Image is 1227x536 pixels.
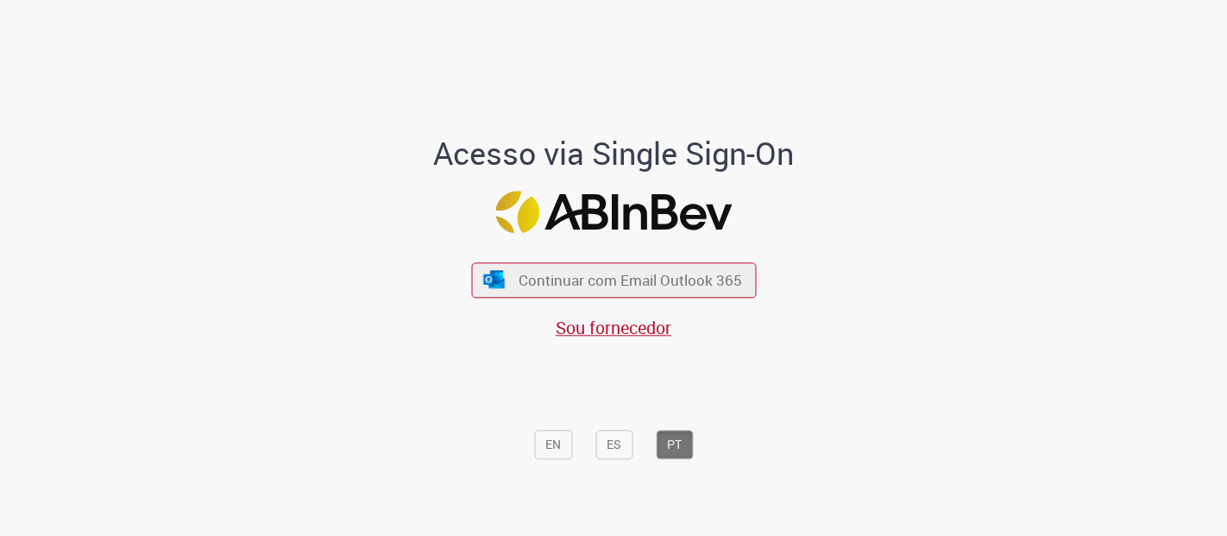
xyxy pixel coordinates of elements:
button: ícone Azure/Microsoft 360 Continuar com Email Outlook 365 [471,262,756,298]
button: ES [595,430,632,459]
img: ícone Azure/Microsoft 360 [482,270,507,288]
img: Logo ABInBev [495,192,732,234]
button: PT [656,430,693,459]
button: EN [534,430,572,459]
h1: Acesso via Single Sign-On [374,136,853,171]
span: Continuar com Email Outlook 365 [519,270,742,290]
a: Sou fornecedor [556,316,671,339]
